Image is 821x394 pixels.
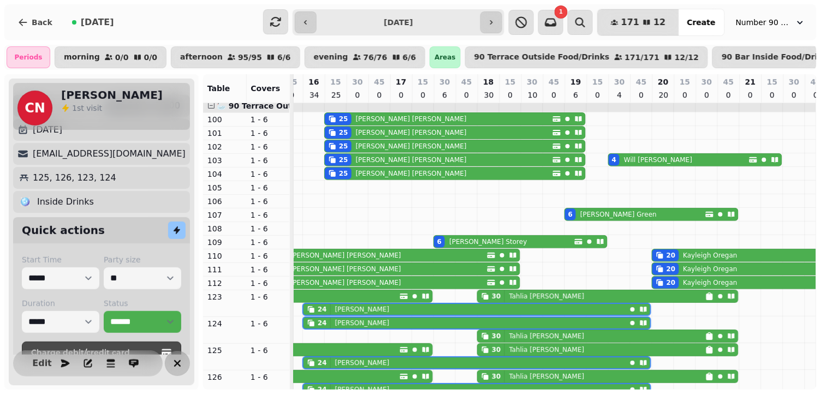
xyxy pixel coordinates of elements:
div: 25 [339,156,348,164]
button: [DATE] [63,9,123,35]
span: Charge debit/credit card [31,349,159,356]
button: evening76/766/6 [305,46,426,68]
p: 15 [592,76,603,87]
p: 45 [374,76,384,87]
p: 112 [207,278,242,289]
p: 0 [637,89,646,100]
p: afternoon [180,53,223,62]
button: afternoon95/956/6 [171,46,300,68]
p: 111 [207,264,242,275]
p: 17 [396,76,406,87]
p: 100 [207,114,242,125]
p: 104 [207,169,242,180]
p: [DATE] [33,123,62,136]
p: Tahlia [PERSON_NAME] [509,332,585,341]
button: Create [679,9,724,35]
span: Create [687,19,716,26]
p: [PERSON_NAME] [PERSON_NAME] [356,156,467,164]
p: 90 Terrace Outside Food/Drinks [474,53,610,62]
p: 101 [207,128,242,139]
p: 0 / 0 [115,53,129,61]
p: [PERSON_NAME] [335,359,390,367]
div: 24 [318,305,327,314]
p: 0 [375,89,384,100]
p: 34 [310,89,318,100]
span: Covers [251,84,281,93]
div: 25 [339,115,348,123]
p: visit [72,103,102,114]
p: 15 [330,76,341,87]
p: 0 [506,89,515,100]
p: [PERSON_NAME] [PERSON_NAME] [356,128,467,137]
span: 1 [560,9,563,15]
p: 108 [207,223,242,234]
p: 0 [790,89,799,100]
p: 171 / 171 [625,53,660,61]
p: 21 [745,76,755,87]
h2: Quick actions [22,223,105,238]
span: 1 [72,104,77,112]
div: 25 [339,142,348,151]
p: 15 [505,76,515,87]
p: 0 [768,89,777,100]
p: 1 - 6 [251,345,285,356]
p: 103 [207,155,242,166]
p: 30 [527,76,537,87]
div: 4 [612,156,616,164]
p: 1 - 6 [251,196,285,207]
p: 1 - 6 [251,223,285,234]
p: 126 [207,372,242,383]
label: Duration [22,298,99,309]
div: 20 [667,278,676,287]
p: 0 [593,89,602,100]
p: evening [314,53,348,62]
p: 15 [680,76,690,87]
p: 16 [308,76,319,87]
p: [PERSON_NAME] Storey [449,237,527,246]
p: Kayleigh Oregan [683,265,737,273]
p: 0 [746,89,755,100]
div: 25 [339,128,348,137]
span: Back [32,19,52,26]
p: Kayleigh Oregan [683,251,737,260]
div: 30 [492,345,501,354]
p: 1 - 6 [251,278,285,289]
p: Tahlia [PERSON_NAME] [509,345,585,354]
p: [PERSON_NAME] [PERSON_NAME] [356,169,467,178]
p: 1 - 6 [251,372,285,383]
p: 76 / 76 [364,53,388,61]
p: 106 [207,196,242,207]
p: 30 [484,89,493,100]
p: 0 [812,89,820,100]
div: Areas [430,46,461,68]
p: 1 - 6 [251,250,285,261]
button: 90 Terrace Outside Food/Drinks171/17112/12 [465,46,709,68]
p: [PERSON_NAME] [PERSON_NAME] [356,115,467,123]
p: 6 [441,89,449,100]
span: st [77,104,86,112]
p: morning [64,53,100,62]
p: 1 - 6 [251,291,285,302]
button: 17112 [598,9,679,35]
p: 12 / 12 [675,53,699,61]
div: 20 [667,265,676,273]
p: 105 [207,182,242,193]
div: Periods [7,46,50,68]
p: 15 [767,76,777,87]
label: Party size [104,254,181,265]
button: Charge debit/credit card [22,342,181,363]
p: Tahlia [PERSON_NAME] [509,372,585,381]
p: 45 [723,76,734,87]
p: 6 / 6 [277,53,291,61]
p: 19 [570,76,581,87]
p: 0 [397,89,406,100]
p: 45 [811,76,821,87]
div: 24 [318,385,327,394]
p: 1 - 6 [251,210,285,220]
p: 0 / 0 [144,53,158,61]
p: Tahlia [PERSON_NAME] [509,292,585,301]
p: 30 [789,76,799,87]
label: Status [104,298,181,309]
div: 6 [437,237,442,246]
p: 0 [703,89,711,100]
